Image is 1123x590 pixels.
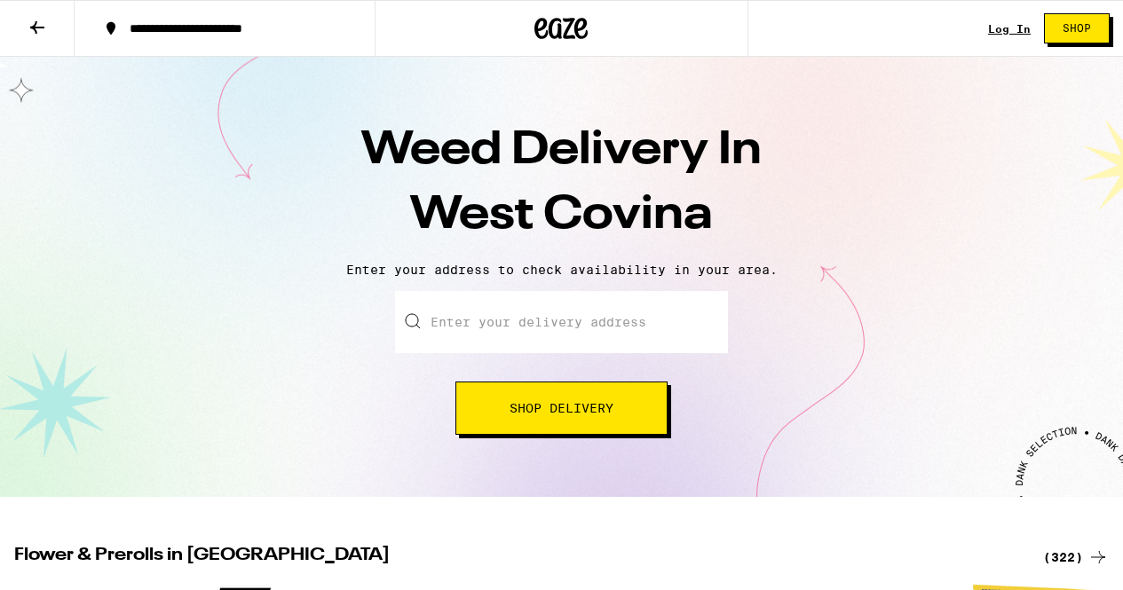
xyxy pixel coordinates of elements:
p: Enter your address to check availability in your area. [18,263,1105,277]
span: Shop Delivery [510,402,613,414]
h1: Weed Delivery In [251,119,873,248]
a: Shop [1031,13,1123,43]
a: (322) [1043,547,1109,568]
button: Shop Delivery [455,382,668,435]
button: Shop [1044,13,1110,43]
span: West Covina [410,193,713,239]
h2: Flower & Prerolls in [GEOGRAPHIC_DATA] [14,547,1022,568]
input: Enter your delivery address [395,291,728,353]
a: Log In [988,23,1031,35]
span: Shop [1063,23,1091,34]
